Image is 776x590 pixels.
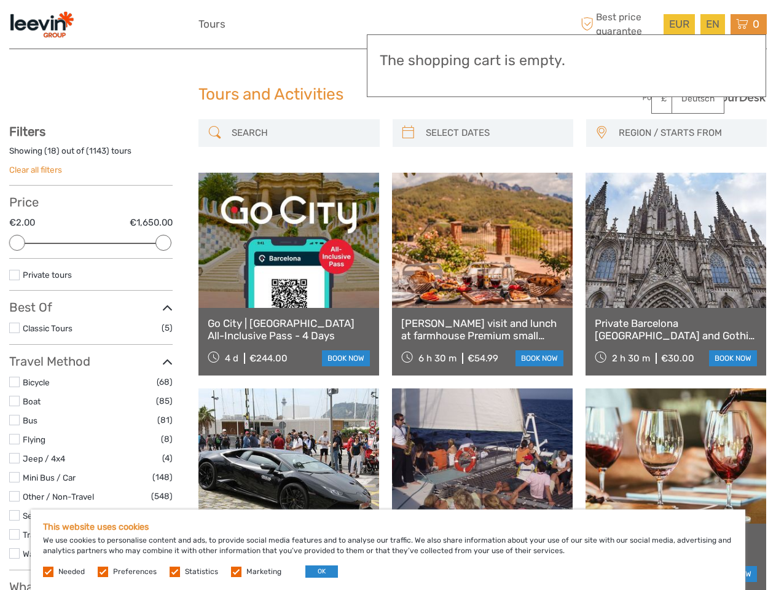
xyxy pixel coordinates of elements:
span: (5) [162,321,173,335]
span: (10) [157,508,173,522]
label: €2.00 [9,216,35,229]
a: £ [652,88,694,110]
h3: Best Of [9,300,173,315]
label: 1143 [89,145,106,157]
div: We use cookies to personalise content and ads, to provide social media features and to analyse ou... [31,509,745,590]
span: (8) [161,432,173,446]
a: Other / Non-Travel [23,492,94,502]
span: 6 h 30 m [418,353,457,364]
span: (81) [157,413,173,427]
a: book now [515,350,563,366]
a: Self-Drive [23,511,61,521]
button: REGION / STARTS FROM [613,123,761,143]
a: Deutsch [672,88,724,110]
a: Go City | [GEOGRAPHIC_DATA] All-Inclusive Pass - 4 Days [208,317,370,342]
a: Train [23,530,41,540]
div: EN [700,14,725,34]
a: book now [709,350,757,366]
div: Showing ( ) out of ( ) tours [9,145,173,164]
span: (68) [157,375,173,389]
img: PurchaseViaTourDesk.png [642,90,767,105]
label: Preferences [113,567,157,577]
h1: Tours and Activities [198,85,578,104]
a: Clear all filters [9,165,62,175]
label: Needed [58,567,85,577]
img: 2738-5ad51e34-f852-4b93-87d8-a2d8bf44d109_logo_small.png [9,9,74,39]
span: 4 d [225,353,238,364]
a: Bicycle [23,377,50,387]
h5: This website uses cookies [43,522,733,532]
span: EUR [669,18,689,30]
input: SELECT DATES [421,122,567,144]
span: 0 [751,18,761,30]
div: €30.00 [661,353,694,364]
div: €54.99 [468,353,498,364]
label: 18 [47,145,57,157]
label: Statistics [185,567,218,577]
a: Jeep / 4x4 [23,454,65,463]
button: OK [305,565,338,578]
input: SEARCH [227,122,373,144]
a: Tours [198,15,225,33]
a: Private Barcelona [GEOGRAPHIC_DATA] and Gothic Quarter Walking Tour (HD) [595,317,757,342]
span: (148) [152,470,173,484]
label: €1,650.00 [130,216,173,229]
a: Flying [23,435,45,444]
span: (85) [156,394,173,408]
a: Boat [23,396,41,406]
h3: Travel Method [9,354,173,369]
label: Marketing [246,567,281,577]
a: [PERSON_NAME] visit and lunch at farmhouse Premium small group from [GEOGRAPHIC_DATA] [401,317,563,342]
span: (4) [162,451,173,465]
a: Private tours [23,270,72,280]
h3: Price [9,195,173,210]
span: 2 h 30 m [612,353,650,364]
a: Mini Bus / Car [23,473,76,482]
span: (548) [151,489,173,503]
button: Open LiveChat chat widget [141,19,156,34]
span: Best price guarantee [578,10,660,37]
p: We're away right now. Please check back later! [17,22,139,31]
a: Classic Tours [23,323,73,333]
div: €244.00 [249,353,288,364]
a: Walking [23,549,52,559]
h3: The shopping cart is empty. [380,52,753,69]
a: book now [322,350,370,366]
a: Bus [23,415,37,425]
strong: Filters [9,124,45,139]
